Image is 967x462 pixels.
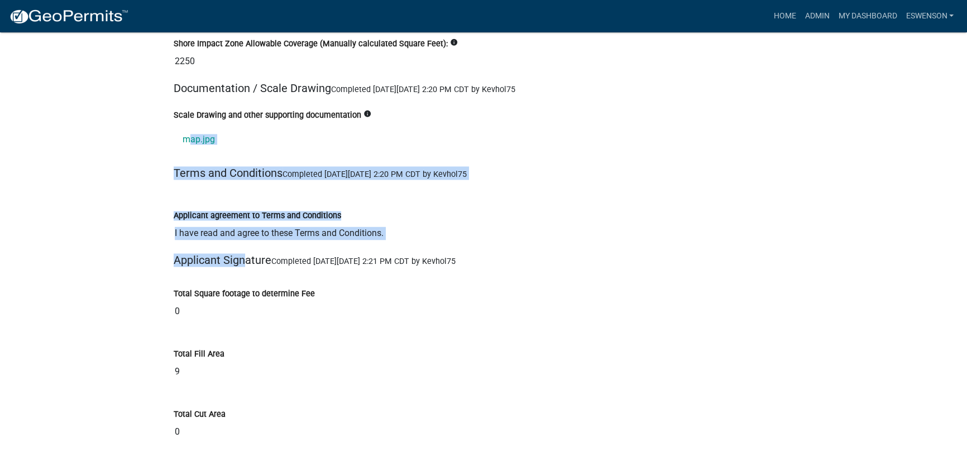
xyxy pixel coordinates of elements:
a: Home [769,6,800,27]
i: info [363,110,371,118]
h5: Documentation / Scale Drawing [174,81,793,95]
h5: Terms and Conditions [174,166,793,180]
span: Completed [DATE][DATE] 2:20 PM CDT by Kevhol75 [283,170,467,179]
label: Applicant agreement to Terms and Conditions [174,212,341,220]
label: Total Fill Area [174,350,224,358]
span: Completed [DATE][DATE] 2:20 PM CDT by Kevhol75 [331,85,515,94]
h5: Applicant Signature [174,253,793,267]
label: Total Cut Area [174,411,226,418]
label: Shore Impact Zone Allowable Coverage (Manually calculated Square Feet): [174,40,448,48]
label: Total Square footage to determine Fee [174,290,315,298]
span: Completed [DATE][DATE] 2:21 PM CDT by Kevhol75 [271,257,456,266]
a: map.jpg [174,126,793,153]
i: info [450,38,458,46]
a: eswenson [901,6,958,27]
a: Admin [800,6,834,27]
label: Scale Drawing and other supporting documentation [174,112,361,119]
a: My Dashboard [834,6,901,27]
